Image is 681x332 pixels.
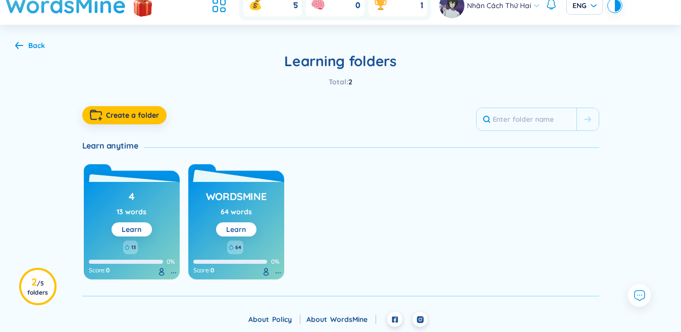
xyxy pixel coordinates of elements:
div: About [306,314,376,325]
a: Learn [122,225,141,234]
span: ENG [572,1,597,11]
div: 13 words [117,206,146,217]
a: Learn [226,225,246,234]
div: Back [28,40,45,51]
div: : [193,266,279,274]
span: Total : [329,77,348,86]
div: 64 words [221,206,252,217]
h3: 2 [26,278,49,296]
span: Score [193,266,209,274]
span: 0 [211,266,214,274]
span: 64 [235,244,241,252]
button: Create a folder [82,106,167,124]
a: Back [15,42,45,51]
a: WordsMine [330,315,376,324]
span: 13 [131,244,136,252]
a: WordsMine [206,187,267,206]
span: / 5 folders [27,279,48,296]
a: 4 [129,187,135,206]
span: 0% [167,258,175,265]
span: 2 [348,77,352,86]
span: 0% [271,258,279,265]
button: Learn [216,222,256,236]
h2: Learning folders [82,52,599,70]
input: Enter folder name [477,108,577,130]
span: Create a folder [106,110,159,120]
div: Learn anytime [82,140,144,151]
button: Learn [112,222,152,236]
div: : [89,266,175,274]
div: About [248,314,300,325]
a: Policy [272,315,300,324]
span: Score [89,266,104,274]
h3: 4 [129,189,135,209]
h3: WordsMine [206,189,267,209]
span: 0 [106,266,110,274]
